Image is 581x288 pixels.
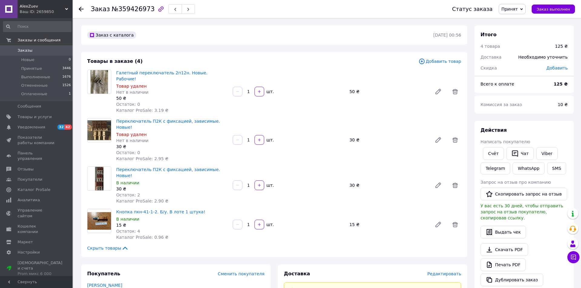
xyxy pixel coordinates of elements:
[432,179,444,191] a: Редактировать
[116,102,140,107] span: Остаток: 0
[427,271,461,276] span: Редактировать
[481,273,543,286] button: Дублировать заказ
[481,258,526,271] a: Печать PDF
[18,48,32,53] span: Заказы
[18,114,52,120] span: Товары и услуги
[481,243,528,256] a: Скачать PDF
[116,186,228,192] div: 30 ₴
[62,74,71,80] span: 1676
[18,250,40,255] span: Настройки
[116,209,205,214] a: Кнопка пкн-41-1-2. Б/у. В лоте 1 штука!
[481,139,530,144] span: Написать покупателю
[69,57,71,63] span: 0
[87,120,111,140] img: Переключатель П2К с фиксацией, зависимые. Новые!
[18,239,33,245] span: Маркет
[481,82,514,86] span: Всего к оплате
[87,58,143,64] span: Товары в заказе (4)
[265,222,274,228] div: шт.
[481,162,510,174] a: Telegram
[449,179,461,191] span: Удалить
[18,37,61,43] span: Заказы и сообщения
[21,83,48,88] span: Отмененные
[547,162,566,174] button: SMS
[21,57,34,63] span: Новые
[116,150,140,155] span: Остаток: 0
[347,181,430,189] div: 30 ₴
[87,245,129,251] span: Скрыть товары
[347,220,430,229] div: 15 ₴
[481,226,526,238] button: Выдать чек
[62,83,71,88] span: 1526
[116,217,139,222] span: В наличии
[265,137,274,143] div: шт.
[537,7,570,11] span: Заказ выполнен
[116,144,228,150] div: 30 ₴
[116,95,228,101] div: 50 ₴
[515,50,571,64] div: Необходимо уточнить
[116,199,168,203] span: Каталог ProSale: 2.90 ₴
[79,6,84,12] div: Вернуться назад
[21,66,42,71] span: Принятые
[91,5,110,13] span: Заказ
[347,136,430,144] div: 30 ₴
[116,156,168,161] span: Каталог ProSale: 2.95 ₴
[558,102,568,107] span: 10 ₴
[20,9,73,15] div: Ваш ID: 2659850
[218,271,264,276] span: Сменить покупателя
[18,260,62,277] span: [DEMOGRAPHIC_DATA] и счета
[69,91,71,97] span: 1
[452,6,493,12] div: Статус заказа
[116,132,147,137] span: Товар удален
[501,7,518,11] span: Принят
[18,197,40,203] span: Аналитика
[21,74,50,80] span: Выполненные
[64,125,71,130] span: 42
[62,66,71,71] span: 3446
[87,271,120,277] span: Покупатель
[532,5,575,14] button: Заказ выполнен
[116,70,208,81] a: Галетный переключатель 2п12н. Новые. Рабочие!
[481,44,500,49] span: 4 товара
[116,235,168,240] span: Каталог ProSale: 0.96 ₴
[347,87,430,96] div: 50 ₴
[112,5,155,13] span: №359426973
[284,271,310,277] span: Доставка
[481,188,567,200] button: Скопировать запрос на отзыв
[116,167,220,178] a: Переключатель П2К с фиксацией, зависимые. Новые!
[481,32,497,37] span: Итого
[433,33,461,37] time: [DATE] 00:56
[18,104,41,109] span: Сообщения
[116,229,140,234] span: Остаток: 4
[555,43,568,49] div: 125 ₴
[116,119,220,130] a: Переключатель П2К с фиксацией, зависимые. Новые!
[265,89,274,95] div: шт.
[481,127,507,133] span: Действия
[18,224,56,235] span: Кошелек компании
[567,251,579,263] button: Чат с покупателем
[536,147,557,160] a: Viber
[432,134,444,146] a: Редактировать
[513,162,544,174] a: WhatsApp
[18,177,42,182] span: Покупатели
[87,212,111,230] img: Кнопка пкн-41-1-2. Б/у. В лоте 1 штука!
[18,208,56,218] span: Управление сайтом
[3,21,71,32] input: Поиск
[506,147,534,160] button: Чат
[481,102,522,107] span: Комиссия за заказ
[481,180,551,185] span: Запрос на отзыв про компанию
[481,66,497,70] span: Скидка
[57,125,64,130] span: 32
[18,187,50,193] span: Каталог ProSale
[449,86,461,98] span: Удалить
[432,218,444,231] a: Редактировать
[18,125,45,130] span: Уведомления
[87,31,136,39] div: Заказ с каталога
[265,182,274,188] div: шт.
[449,218,461,231] span: Удалить
[449,134,461,146] span: Удалить
[419,58,461,65] span: Добавить товар
[18,271,62,277] div: Prom микс 6 000
[481,203,563,220] span: У вас есть 30 дней, чтобы отправить запрос на отзыв покупателю, скопировав ссылку.
[116,222,228,228] div: 15 ₴
[18,135,56,146] span: Показатели работы компании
